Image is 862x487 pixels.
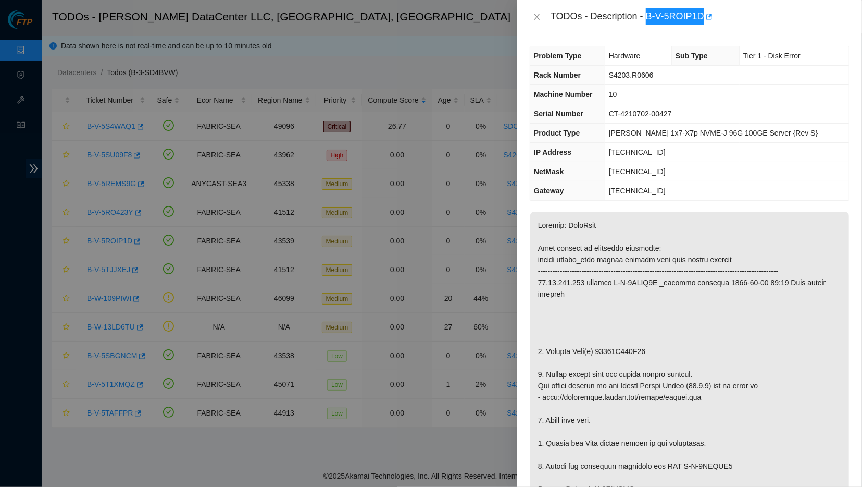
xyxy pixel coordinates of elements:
[609,90,617,99] span: 10
[534,167,564,176] span: NetMask
[534,90,593,99] span: Machine Number
[533,13,541,21] span: close
[743,52,801,60] span: Tier 1 - Disk Error
[534,129,580,137] span: Product Type
[609,187,666,195] span: [TECHNICAL_ID]
[534,109,583,118] span: Serial Number
[534,71,581,79] span: Rack Number
[609,71,654,79] span: S4203.R0606
[609,109,672,118] span: CT-4210702-00427
[609,167,666,176] span: [TECHNICAL_ID]
[551,8,849,25] div: TODOs - Description - B-V-5ROIP1D
[530,12,544,22] button: Close
[676,52,708,60] span: Sub Type
[609,148,666,156] span: [TECHNICAL_ID]
[609,129,818,137] span: [PERSON_NAME] 1x7-X7p NVME-J 96G 100GE Server {Rev S}
[534,187,564,195] span: Gateway
[534,148,571,156] span: IP Address
[609,52,641,60] span: Hardware
[534,52,582,60] span: Problem Type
